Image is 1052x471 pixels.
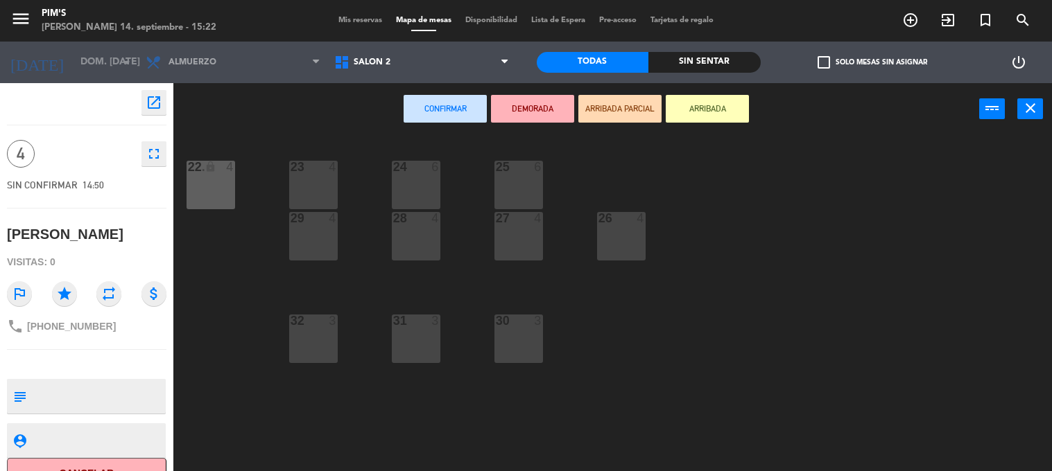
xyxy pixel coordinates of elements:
div: 6 [534,161,542,173]
span: [PHONE_NUMBER] [27,321,116,332]
label: Solo mesas sin asignar [818,56,927,69]
i: add_circle_outline [902,12,919,28]
i: close [1022,100,1039,116]
i: subject [12,389,27,404]
i: exit_to_app [940,12,956,28]
div: 24 [393,161,394,173]
div: 4 [637,212,645,224]
button: ARRIBADA [666,95,749,123]
span: check_box_outline_blank [818,56,830,69]
i: arrow_drop_down [119,54,135,71]
div: 22. [188,161,189,173]
div: 4 [329,161,337,173]
i: power_settings_new [1010,54,1027,71]
div: 4 [329,212,337,224]
i: star [52,281,77,306]
i: menu [10,8,31,29]
i: repeat [96,281,121,306]
i: outlined_flag [7,281,32,306]
button: menu [10,8,31,34]
span: Salón 2 [354,57,390,67]
span: Mapa de mesas [389,17,458,24]
div: 3 [431,314,440,327]
div: 3 [534,314,542,327]
div: 3 [329,314,337,327]
button: DEMORADA [491,95,574,123]
span: Almuerzo [169,57,216,67]
i: phone [7,318,24,335]
div: 4 [534,212,542,224]
i: turned_in_not [977,12,994,28]
div: Sin sentar [648,52,761,73]
span: Tarjetas de regalo [644,17,721,24]
div: Visitas: 0 [7,250,166,274]
i: power_input [984,100,1001,116]
div: 31 [393,314,394,327]
span: 14:50 [83,179,104,190]
span: Pre-acceso [592,17,644,24]
span: Lista de Espera [524,17,592,24]
button: Confirmar [404,95,487,123]
i: attach_money [141,281,166,306]
button: open_in_new [141,90,166,115]
div: 4 [226,161,234,173]
button: close [1017,98,1043,119]
button: power_input [979,98,1005,119]
span: SIN CONFIRMAR [7,179,78,190]
div: 28 [393,212,394,224]
i: fullscreen [146,145,162,162]
div: 4 [431,212,440,224]
button: ARRIBADA PARCIAL [578,95,662,123]
i: search [1015,12,1031,28]
i: person_pin [12,433,27,448]
i: open_in_new [146,94,162,111]
span: 4 [7,140,35,168]
div: Pim's [42,7,216,21]
div: [PERSON_NAME] [7,223,123,246]
div: [PERSON_NAME] 14. septiembre - 15:22 [42,21,216,35]
div: 6 [431,161,440,173]
button: fullscreen [141,141,166,166]
span: Mis reservas [331,17,389,24]
div: 26 [598,212,599,224]
span: Disponibilidad [458,17,524,24]
div: Todas [537,52,649,73]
